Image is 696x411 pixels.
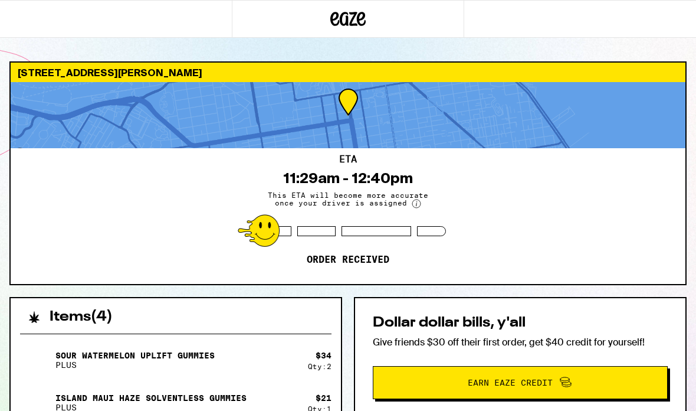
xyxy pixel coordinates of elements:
[316,351,331,360] div: $ 34
[55,351,215,360] p: Sour Watermelon UPLIFT Gummies
[373,366,668,399] button: Earn Eaze Credit
[50,310,113,324] h2: Items ( 4 )
[373,316,668,330] h2: Dollar dollar bills, y'all
[55,360,215,370] p: PLUS
[316,393,331,403] div: $ 21
[55,393,247,403] p: Island Maui Haze Solventless Gummies
[283,170,413,187] div: 11:29am - 12:40pm
[468,379,553,387] span: Earn Eaze Credit
[339,155,357,164] h2: ETA
[20,344,53,377] img: Sour Watermelon UPLIFT Gummies
[307,254,389,266] p: Order received
[308,363,331,370] div: Qty: 2
[11,63,685,82] div: [STREET_ADDRESS][PERSON_NAME]
[373,336,668,348] p: Give friends $30 off their first order, get $40 credit for yourself!
[260,191,436,208] span: This ETA will become more accurate once your driver is assigned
